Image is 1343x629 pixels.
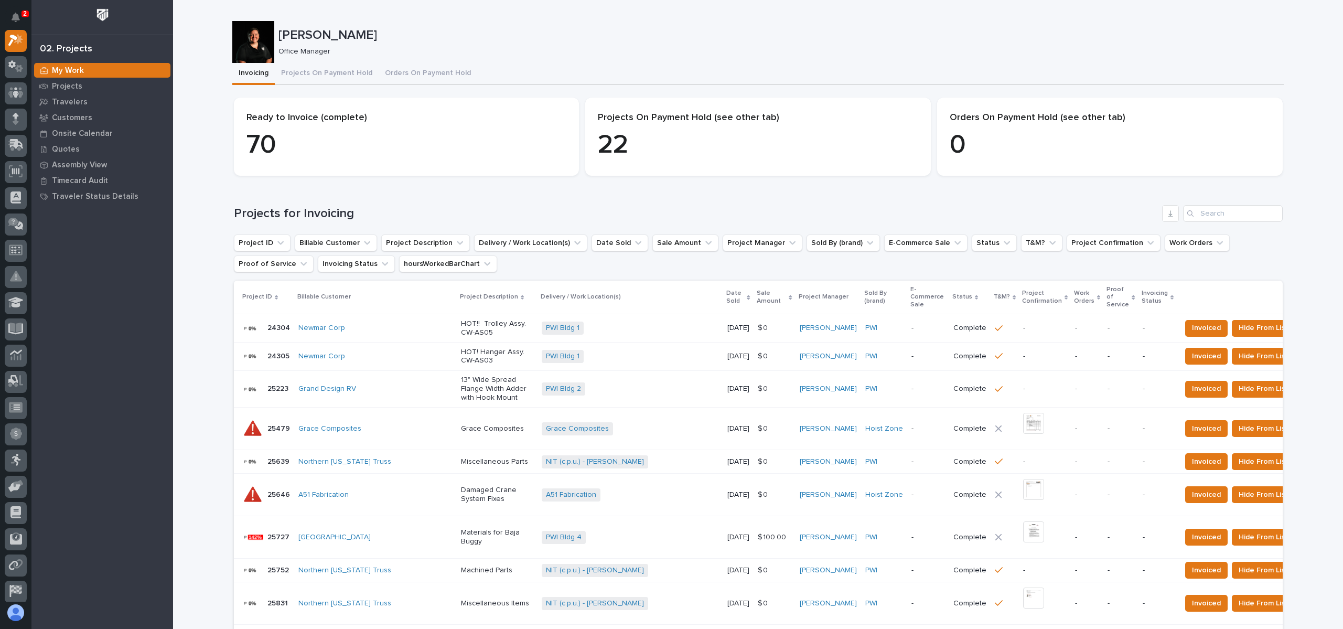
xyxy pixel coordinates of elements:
button: Project Confirmation [1067,234,1161,251]
p: Office Manager [278,47,1275,56]
a: Travelers [31,94,173,110]
p: 70 [246,130,567,161]
p: Invoicing Status [1142,287,1168,307]
p: - [911,533,945,542]
p: Status [952,291,972,303]
p: Orders On Payment Hold (see other tab) [950,112,1270,124]
a: Northern [US_STATE] Truss [298,566,391,575]
a: A51 Fabrication [298,491,349,499]
p: [DATE] [727,324,749,333]
span: Invoiced [1192,488,1221,501]
p: 25223 [267,382,291,393]
button: Proof of Service [234,255,314,272]
button: Notifications [5,6,27,28]
p: 0 [950,130,1270,161]
a: PWI [865,324,877,333]
p: - [1143,491,1173,499]
p: [DATE] [727,533,749,542]
p: Timecard Audit [52,176,108,186]
tr: 2430424304 Newmar Corp HOT!! Trolley Assy. CW-AS05PWI Bldg 1 [DATE]$ 0$ 0 [PERSON_NAME] PWI -Comp... [234,314,1312,343]
a: Customers [31,110,173,125]
p: [DATE] [727,566,749,575]
a: NIT (c.p.u.) - [PERSON_NAME] [546,599,644,608]
p: [DATE] [727,457,749,466]
p: [DATE] [727,599,749,608]
p: - [911,385,945,393]
a: [PERSON_NAME] [800,491,857,499]
a: Assembly View [31,157,173,173]
p: Damaged Crane System Fixes [461,486,533,504]
p: $ 0 [758,488,770,499]
a: PWI [865,533,877,542]
p: - [911,599,945,608]
button: Hide From List [1232,529,1295,546]
tr: 2583125831 Northern [US_STATE] Truss Miscellaneous ItemsNIT (c.p.u.) - [PERSON_NAME] [DATE]$ 0$ 0... [234,582,1312,625]
span: Invoiced [1192,564,1221,577]
a: Timecard Audit [31,173,173,188]
p: - [1143,424,1173,433]
p: - [1108,324,1134,333]
p: - [1108,352,1134,361]
a: [PERSON_NAME] [800,352,857,361]
p: HOT! Hanger Assy. CW-AS03 [461,348,533,366]
a: A51 Fabrication [546,491,596,499]
a: PWI Bldg 1 [546,352,579,361]
p: - [911,491,945,499]
span: Hide From List [1239,455,1288,468]
a: PWI Bldg 1 [546,324,579,333]
button: Hide From List [1232,420,1295,437]
p: Ready to Invoice (complete) [246,112,567,124]
span: Invoiced [1192,597,1221,610]
button: Project Manager [723,234,802,251]
tr: 2563925639 Northern [US_STATE] Truss Miscellaneous PartsNIT (c.p.u.) - [PERSON_NAME] [DATE]$ 0$ 0... [234,450,1312,474]
button: Projects On Payment Hold [275,63,379,85]
p: $ 0 [758,382,770,393]
a: Quotes [31,141,173,157]
a: Grace Composites [546,424,609,433]
p: $ 0 [758,564,770,575]
span: Hide From List [1239,488,1288,501]
p: - [1108,424,1134,433]
button: E-Commerce Sale [884,234,968,251]
a: Newmar Corp [298,324,345,333]
p: [DATE] [727,385,749,393]
button: Hide From List [1232,486,1295,503]
button: Hide From List [1232,348,1295,365]
button: Hide From List [1232,562,1295,579]
p: Complete [953,324,986,333]
p: 22 [598,130,918,161]
a: Newmar Corp [298,352,345,361]
p: Onsite Calendar [52,129,113,138]
button: Invoiced [1185,529,1228,546]
button: Invoiced [1185,595,1228,612]
a: Hoist Zone [865,491,903,499]
h1: Projects for Invoicing [234,206,1158,221]
p: Quotes [52,145,80,154]
p: - [1108,385,1134,393]
p: - [1075,491,1099,499]
p: 24304 [267,322,292,333]
p: 25639 [267,455,292,466]
p: Complete [953,533,986,542]
p: - [1108,533,1134,542]
p: Grace Composites [461,424,533,433]
tr: 2430524305 Newmar Corp HOT! Hanger Assy. CW-AS03PWI Bldg 1 [DATE]$ 0$ 0 [PERSON_NAME] PWI -Comple... [234,342,1312,370]
a: [PERSON_NAME] [800,385,857,393]
p: Complete [953,385,986,393]
p: - [1143,352,1173,361]
p: HOT!! Trolley Assy. CW-AS05 [461,319,533,337]
p: Billable Customer [297,291,351,303]
p: - [1023,385,1067,393]
button: Project Description [381,234,470,251]
button: Work Orders [1165,234,1230,251]
span: Hide From List [1239,422,1288,435]
p: Machined Parts [461,566,533,575]
span: Hide From List [1239,322,1288,334]
p: Work Orders [1074,287,1094,307]
button: Invoicing Status [318,255,395,272]
input: Search [1183,205,1283,222]
p: - [911,457,945,466]
p: - [1075,533,1099,542]
button: Sold By (brand) [807,234,880,251]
